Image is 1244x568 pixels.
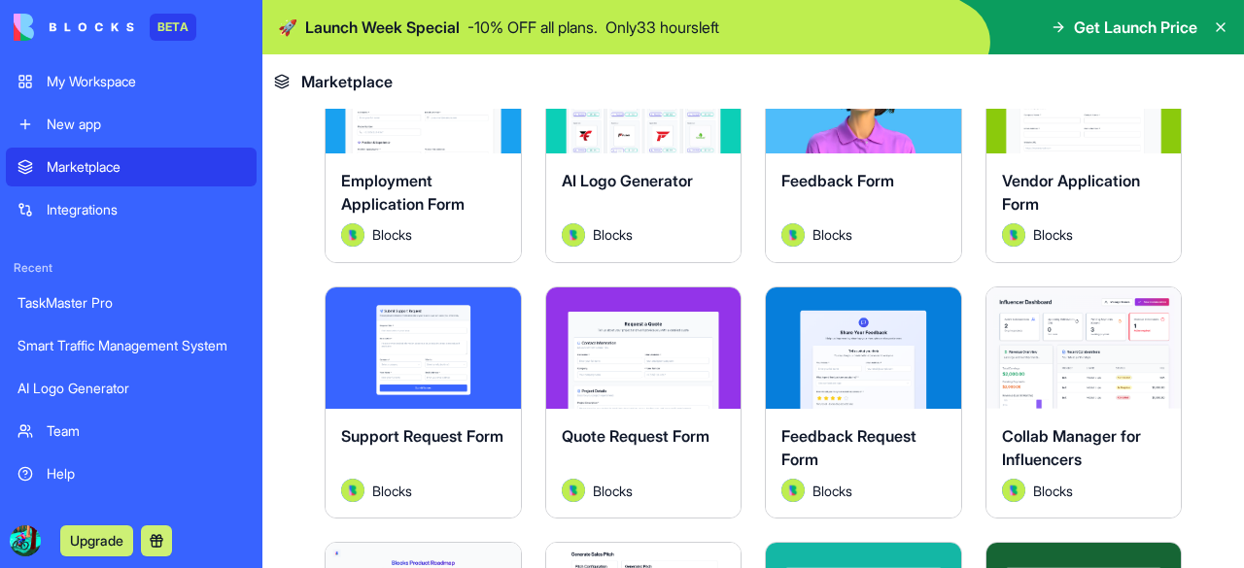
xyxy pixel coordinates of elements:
[985,286,1183,518] a: Collab Manager for InfluencersAvatarBlocks
[562,479,585,502] img: Avatar
[6,284,257,322] a: TaskMaster Pro
[325,286,522,518] a: Support Request FormAvatarBlocks
[6,326,257,365] a: Smart Traffic Management System
[325,31,522,263] a: Employment Application FormAvatarBlocks
[765,31,962,263] a: Feedback FormAvatarBlocks
[301,70,393,93] span: Marketplace
[1033,481,1073,501] span: Blocks
[60,525,133,556] button: Upgrade
[781,426,916,469] span: Feedback Request Form
[765,286,962,518] a: Feedback Request FormAvatarBlocks
[593,224,633,245] span: Blocks
[150,14,196,41] div: BETA
[6,190,257,229] a: Integrations
[372,224,412,245] span: Blocks
[278,16,297,39] span: 🚀
[467,16,598,39] p: - 10 % OFF all plans.
[812,224,852,245] span: Blocks
[341,171,465,214] span: Employment Application Form
[341,223,364,247] img: Avatar
[562,223,585,247] img: Avatar
[1002,426,1141,469] span: Collab Manager for Influencers
[812,481,852,501] span: Blocks
[1033,224,1073,245] span: Blocks
[605,16,719,39] p: Only 33 hours left
[1002,223,1025,247] img: Avatar
[6,497,257,536] a: Give feedback
[985,31,1183,263] a: Vendor Application FormAvatarBlocks
[6,412,257,451] a: Team
[47,200,245,219] div: Integrations
[6,260,257,276] span: Recent
[17,336,245,355] div: Smart Traffic Management System
[781,171,894,190] span: Feedback Form
[562,171,693,190] span: AI Logo Generator
[47,464,245,484] div: Help
[6,148,257,186] a: Marketplace
[60,530,133,550] a: Upgrade
[47,115,245,134] div: New app
[6,369,257,408] a: AI Logo Generator
[17,379,245,398] div: AI Logo Generator
[14,14,196,41] a: BETA
[47,72,245,91] div: My Workspace
[1002,479,1025,502] img: Avatar
[1074,16,1197,39] span: Get Launch Price
[10,525,41,556] img: ACg8ocL5M8GPNfk2QptsbJK_0DDY704O8DHD22laZMla9QPzP3IkTPth=s96-c
[545,286,743,518] a: Quote Request FormAvatarBlocks
[6,62,257,101] a: My Workspace
[781,479,805,502] img: Avatar
[341,426,503,446] span: Support Request Form
[47,421,245,441] div: Team
[14,14,134,41] img: logo
[562,426,709,446] span: Quote Request Form
[593,481,633,501] span: Blocks
[372,481,412,501] span: Blocks
[305,16,460,39] span: Launch Week Special
[781,223,805,247] img: Avatar
[1002,171,1140,214] span: Vendor Application Form
[17,293,245,313] div: TaskMaster Pro
[6,454,257,493] a: Help
[6,105,257,144] a: New app
[47,157,245,177] div: Marketplace
[341,479,364,502] img: Avatar
[545,31,743,263] a: AI Logo GeneratorAvatarBlocks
